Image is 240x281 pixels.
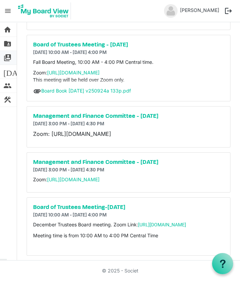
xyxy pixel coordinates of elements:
[33,159,224,166] a: Management and Finance Committee - [DATE]
[178,4,222,16] a: [PERSON_NAME]
[3,51,12,65] span: switch_account
[33,69,224,84] p: Zoom:
[33,87,41,95] span: attachment
[3,37,12,51] span: folder_shared
[33,130,111,137] span: Zoom: [URL][DOMAIN_NAME]
[3,93,12,107] span: construction
[222,4,235,18] button: logout
[33,41,224,48] a: Board of Trustees Meeting - [DATE]
[33,213,224,219] h6: [DATE] 10:00 AM - [DATE] 4:00 PM
[16,2,71,19] img: My Board View Logo
[33,204,224,211] a: Board of Trustees Meeting-[DATE]
[33,113,224,120] a: Management and Finance Committee - [DATE]
[33,77,125,83] span: This meeting will be held over Zoom only.
[1,4,14,17] span: menu
[33,50,224,56] h6: [DATE] 10:00 AM - [DATE] 4:00 PM
[33,221,224,228] p: December Trustees Board meeting. Zoom Link:
[47,70,100,75] a: [URL][DOMAIN_NAME]
[41,88,131,94] a: Board Book [DATE] v250924a 133p.pdf
[102,268,138,273] a: © 2025 - Societ
[138,222,186,227] a: [URL][DOMAIN_NAME]
[33,168,224,173] h6: [DATE] 3:00 PM - [DATE] 4:30 PM
[16,2,73,19] a: My Board View Logo
[33,122,224,127] h6: [DATE] 3:00 PM - [DATE] 4:30 PM
[3,79,12,93] span: people
[33,177,100,182] span: Zoom:
[3,23,12,37] span: home
[3,65,30,79] span: [DATE]
[47,177,100,182] a: [URL][DOMAIN_NAME]
[164,4,178,18] img: no-profile-picture.svg
[33,58,224,66] p: Fall Board Meeting, 10:00 AM - 4:00 PM Central time.
[33,233,158,238] span: Meeting time is from 10:00 AM to 4:00 PM Central Time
